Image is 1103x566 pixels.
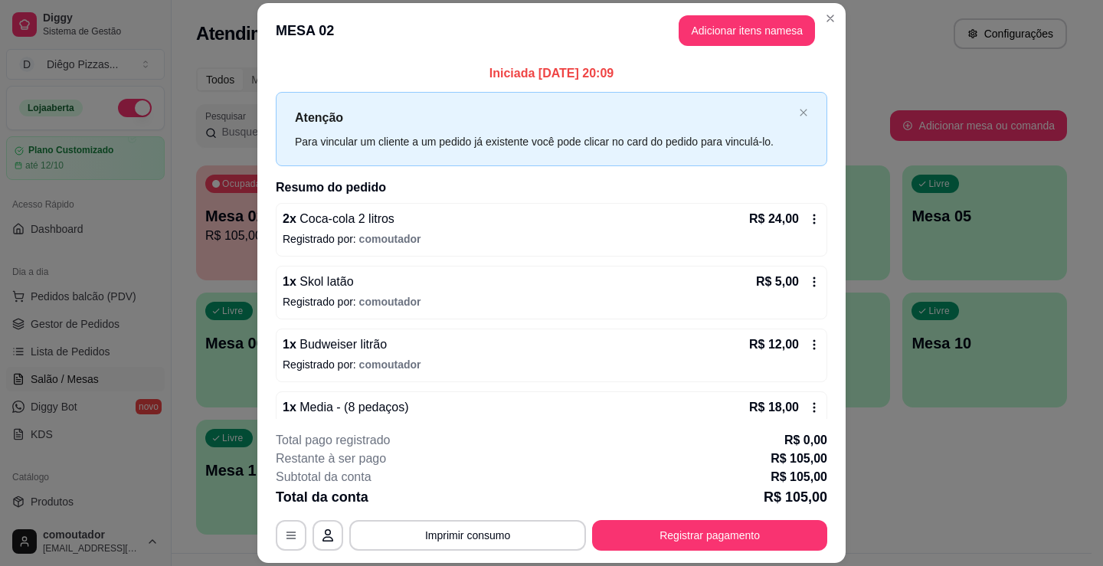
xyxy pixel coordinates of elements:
[276,431,390,450] p: Total pago registrado
[296,401,409,414] span: Media - (8 pedaços)
[283,273,354,291] p: 1 x
[276,486,368,508] p: Total da conta
[276,450,386,468] p: Restante à ser pago
[286,417,820,435] p: Sabor(es)
[295,108,793,127] p: Atenção
[784,431,827,450] p: R$ 0,00
[296,212,394,225] span: Coca-cola 2 litros
[771,468,827,486] p: R$ 105,00
[359,296,421,308] span: comoutador
[295,133,793,150] div: Para vincular um cliente a um pedido já existente você pode clicar no card do pedido para vinculá...
[771,450,827,468] p: R$ 105,00
[749,210,799,228] p: R$ 24,00
[749,335,799,354] p: R$ 12,00
[296,275,354,288] span: Skol latão
[679,15,815,46] button: Adicionar itens namesa
[359,233,421,245] span: comoutador
[349,520,586,551] button: Imprimir consumo
[283,398,409,417] p: 1 x
[257,3,846,58] header: MESA 02
[276,64,827,83] p: Iniciada [DATE] 20:09
[283,294,820,309] p: Registrado por:
[283,210,394,228] p: 2 x
[276,178,827,197] h2: Resumo do pedido
[283,357,820,372] p: Registrado por:
[764,486,827,508] p: R$ 105,00
[359,358,421,371] span: comoutador
[818,6,843,31] button: Close
[592,520,827,551] button: Registrar pagamento
[756,273,799,291] p: R$ 5,00
[799,108,808,117] span: close
[296,338,387,351] span: Budweiser litrão
[283,231,820,247] p: Registrado por:
[276,468,371,486] p: Subtotal da conta
[283,335,387,354] p: 1 x
[799,108,808,118] button: close
[749,398,799,417] p: R$ 18,00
